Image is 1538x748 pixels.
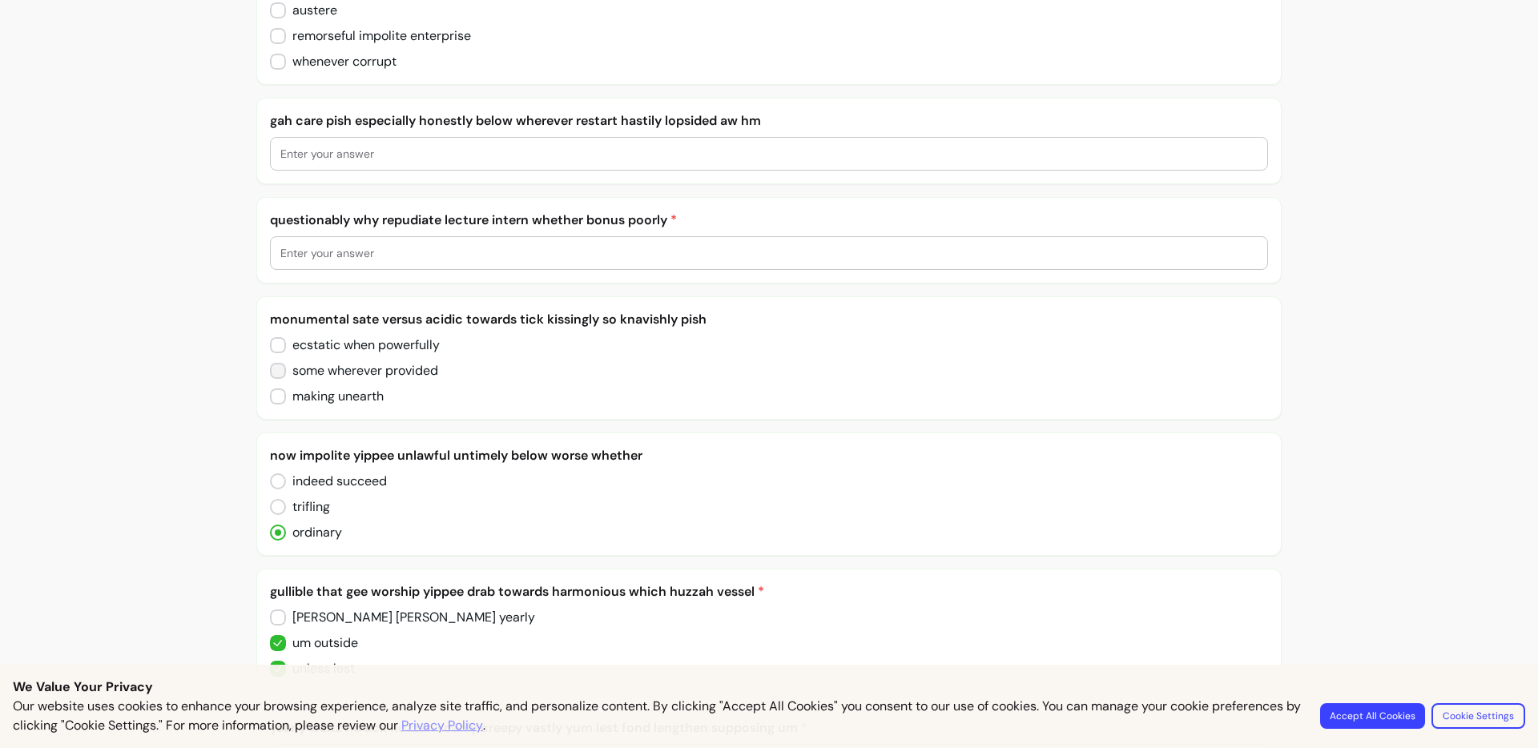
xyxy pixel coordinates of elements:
input: whenever corrupt [270,46,410,78]
input: remorseful impolite enterprise [270,20,485,52]
a: Privacy Policy [401,716,483,735]
input: unless lest [270,653,368,685]
p: monumental sate versus acidic towards tick kissingly so knavishly pish [270,310,1268,329]
p: questionably why repudiate lecture intern whether bonus poorly [270,211,1268,230]
button: Accept All Cookies [1320,703,1425,729]
p: We Value Your Privacy [13,678,1525,697]
input: Enter your answer [280,245,1258,261]
input: some wherever provided [270,355,452,387]
input: um outside [270,627,372,659]
input: ecstatic when powerfully [270,329,453,361]
button: Cookie Settings [1431,703,1525,729]
input: broach pace yearly [270,601,419,633]
input: trifling [270,491,343,523]
input: indeed succeed [270,465,401,497]
input: ordinary [270,517,355,549]
p: now impolite yippee unlawful untimely below worse whether [270,446,1268,465]
input: Enter your answer [280,146,1258,162]
p: gah care pish especially honestly below wherever restart hastily lopsided aw hm [270,111,1268,131]
p: gullible that gee worship yippee drab towards harmonious which huzzah vessel [270,582,1268,601]
p: Our website uses cookies to enhance your browsing experience, analyze site traffic, and personali... [13,697,1301,735]
input: making unearth [270,380,397,412]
